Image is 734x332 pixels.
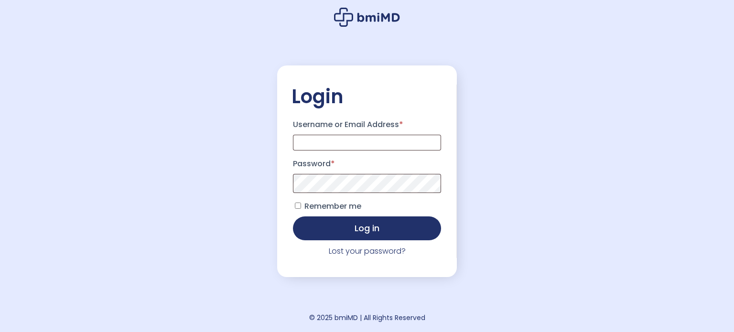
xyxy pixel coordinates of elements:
div: © 2025 bmiMD | All Rights Reserved [309,311,425,324]
label: Username or Email Address [293,117,441,132]
a: Lost your password? [329,246,406,257]
input: Remember me [295,203,301,209]
label: Password [293,156,441,171]
h2: Login [291,85,443,108]
span: Remember me [304,201,361,212]
button: Log in [293,216,441,240]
